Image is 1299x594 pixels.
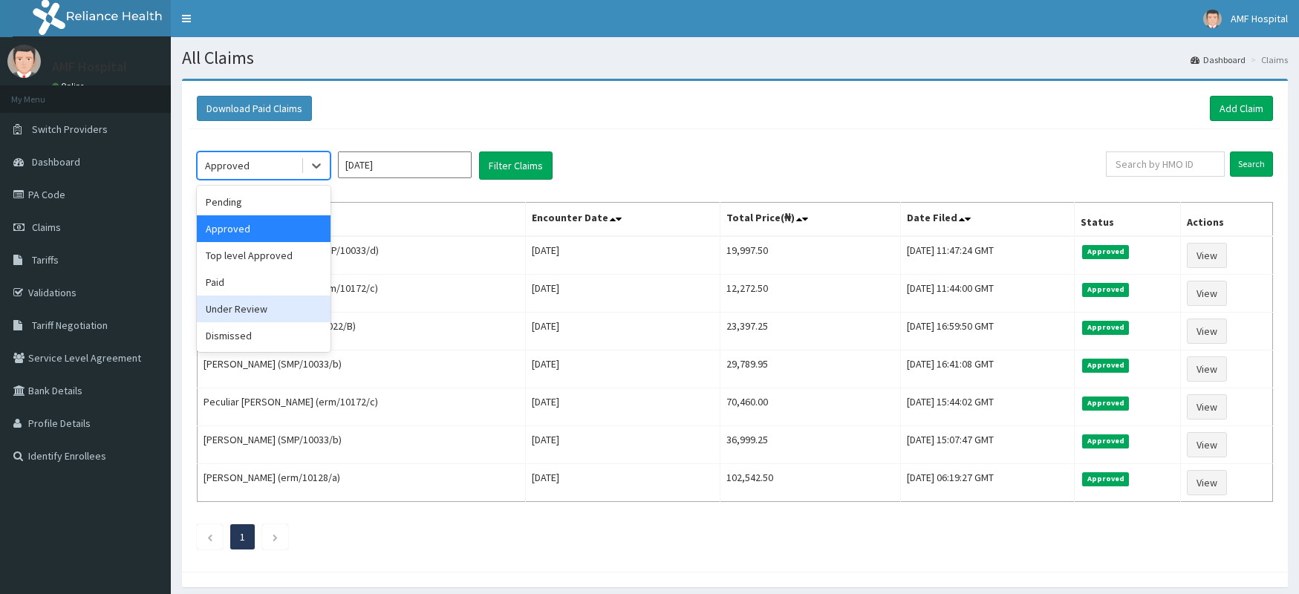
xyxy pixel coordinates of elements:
[198,203,526,237] th: Name
[901,388,1075,426] td: [DATE] 15:44:02 GMT
[32,155,80,169] span: Dashboard
[1187,243,1227,268] a: View
[1203,10,1222,28] img: User Image
[1187,319,1227,344] a: View
[272,530,279,544] a: Next page
[198,350,526,388] td: [PERSON_NAME] (SMP/10033/b)
[1082,434,1129,448] span: Approved
[901,313,1075,350] td: [DATE] 16:59:50 GMT
[198,426,526,464] td: [PERSON_NAME] (SMP/10033/b)
[1187,432,1227,457] a: View
[197,322,331,349] div: Dismissed
[206,530,213,544] a: Previous page
[1082,321,1129,334] span: Approved
[198,388,526,426] td: Peculiar [PERSON_NAME] (erm/10172/c)
[901,275,1075,313] td: [DATE] 11:44:00 GMT
[1187,394,1227,420] a: View
[52,81,88,91] a: Online
[526,350,720,388] td: [DATE]
[526,426,720,464] td: [DATE]
[720,313,901,350] td: 23,397.25
[901,426,1075,464] td: [DATE] 15:07:47 GMT
[240,530,245,544] a: Page 1 is your current page
[198,313,526,350] td: Kelechi Youngmercy (phr/10022/B)
[720,236,901,275] td: 19,997.50
[1187,470,1227,495] a: View
[901,203,1075,237] th: Date Filed
[7,45,41,78] img: User Image
[1231,12,1288,25] span: AMF Hospital
[720,275,901,313] td: 12,272.50
[1247,53,1288,66] li: Claims
[720,203,901,237] th: Total Price(₦)
[1075,203,1181,237] th: Status
[479,151,553,180] button: Filter Claims
[198,236,526,275] td: [PERSON_NAME] FUBARA (SMP/10033/d)
[1180,203,1272,237] th: Actions
[901,464,1075,502] td: [DATE] 06:19:27 GMT
[1106,151,1225,177] input: Search by HMO ID
[197,96,312,121] button: Download Paid Claims
[1210,96,1273,121] a: Add Claim
[526,388,720,426] td: [DATE]
[1191,53,1246,66] a: Dashboard
[1082,359,1129,372] span: Approved
[197,269,331,296] div: Paid
[198,275,526,313] td: Peculiar [PERSON_NAME] (erm/10172/c)
[197,242,331,269] div: Top level Approved
[182,48,1288,68] h1: All Claims
[197,189,331,215] div: Pending
[526,203,720,237] th: Encounter Date
[197,296,331,322] div: Under Review
[1082,396,1129,410] span: Approved
[720,464,901,502] td: 102,542.50
[1230,151,1273,177] input: Search
[32,253,59,267] span: Tariffs
[338,151,472,178] input: Select Month and Year
[32,123,108,136] span: Switch Providers
[901,236,1075,275] td: [DATE] 11:47:24 GMT
[1082,283,1129,296] span: Approved
[720,350,901,388] td: 29,789.95
[526,275,720,313] td: [DATE]
[720,388,901,426] td: 70,460.00
[198,464,526,502] td: [PERSON_NAME] (erm/10128/a)
[1187,281,1227,306] a: View
[526,236,720,275] td: [DATE]
[526,313,720,350] td: [DATE]
[526,464,720,502] td: [DATE]
[1082,245,1129,258] span: Approved
[197,215,331,242] div: Approved
[32,319,108,332] span: Tariff Negotiation
[205,158,250,173] div: Approved
[720,426,901,464] td: 36,999.25
[52,60,127,74] p: AMF Hospital
[1187,356,1227,382] a: View
[901,350,1075,388] td: [DATE] 16:41:08 GMT
[1082,472,1129,486] span: Approved
[32,221,61,234] span: Claims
